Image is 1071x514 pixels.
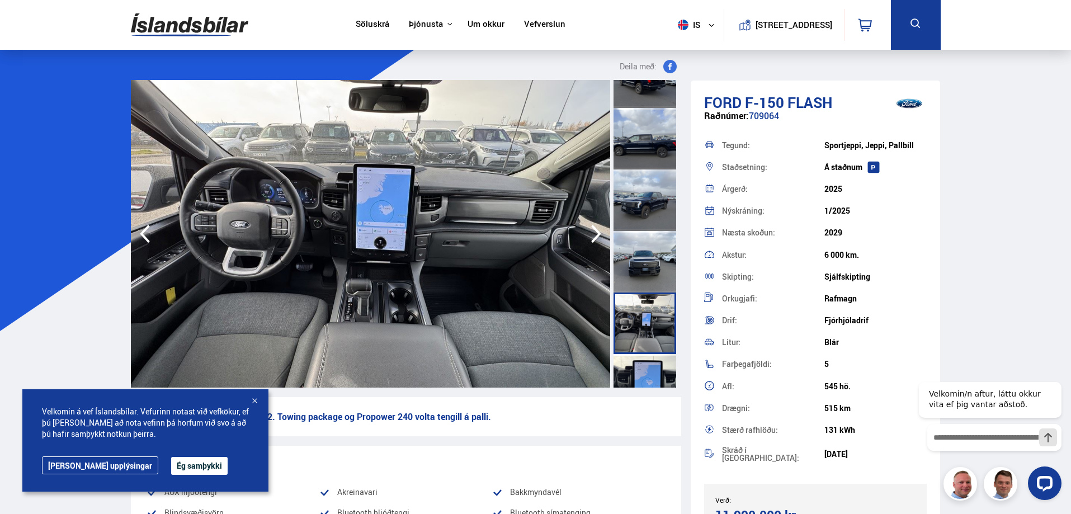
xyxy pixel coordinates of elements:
[760,20,828,30] button: [STREET_ADDRESS]
[722,338,824,346] div: Litur:
[722,317,824,324] div: Drif:
[704,111,927,133] div: 709064
[131,80,610,388] img: 3707161.jpeg
[824,206,927,215] div: 1/2025
[42,406,249,440] span: Velkomin á vef Íslandsbílar. Vefurinn notast við vefkökur, ef þú [PERSON_NAME] að nota vefinn þá ...
[824,338,927,347] div: Blár
[824,251,927,260] div: 6 000 km.
[673,8,724,41] button: is
[824,185,927,194] div: 2025
[468,19,504,31] a: Um okkur
[722,229,824,237] div: Næsta skoðun:
[824,450,927,459] div: [DATE]
[722,295,824,303] div: Orkugjafi:
[722,360,824,368] div: Farþegafjöldi:
[887,86,932,121] img: brand logo
[824,141,927,150] div: Sportjeppi, Jeppi, Pallbíll
[722,273,824,281] div: Skipting:
[171,457,228,475] button: Ég samþykki
[147,455,666,471] div: Vinsæll búnaður
[722,446,824,462] div: Skráð í [GEOGRAPHIC_DATA]:
[824,426,927,435] div: 131 kWh
[673,20,701,30] span: is
[615,60,681,73] button: Deila með:
[409,19,443,30] button: Þjónusta
[722,426,824,434] div: Stærð rafhlöðu:
[42,456,158,474] a: [PERSON_NAME] upplýsingar
[620,60,657,73] span: Deila með:
[722,251,824,259] div: Akstur:
[722,163,824,171] div: Staðsetning:
[524,19,565,31] a: Vefverslun
[722,185,824,193] div: Árgerð:
[131,397,681,436] p: Búið að breyta úr CCS1 í CCS2. Towing package og Propower 240 volta tengill á palli.
[745,92,832,112] span: F-150 FLASH
[704,110,749,122] span: Raðnúmer:
[704,92,742,112] span: Ford
[356,19,389,31] a: Söluskrá
[824,360,927,369] div: 5
[824,228,927,237] div: 2029
[910,361,1066,509] iframe: LiveChat chat widget
[722,142,824,149] div: Tegund:
[319,485,492,499] li: Akreinavari
[722,383,824,390] div: Afl:
[824,382,927,391] div: 545 hö.
[492,485,665,499] li: Bakkmyndavél
[824,294,927,303] div: Rafmagn
[824,163,927,172] div: Á staðnum
[678,20,688,30] img: svg+xml;base64,PHN2ZyB4bWxucz0iaHR0cDovL3d3dy53My5vcmcvMjAwMC9zdmciIHdpZHRoPSI1MTIiIGhlaWdodD0iNT...
[730,9,838,41] a: [STREET_ADDRESS]
[715,496,815,504] div: Verð:
[131,7,248,43] img: G0Ugv5HjCgRt.svg
[824,316,927,325] div: Fjórhjóladrif
[722,207,824,215] div: Nýskráning:
[722,404,824,412] div: Drægni:
[147,485,319,499] li: AUX hljóðtengi
[824,272,927,281] div: Sjálfskipting
[824,404,927,413] div: 515 km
